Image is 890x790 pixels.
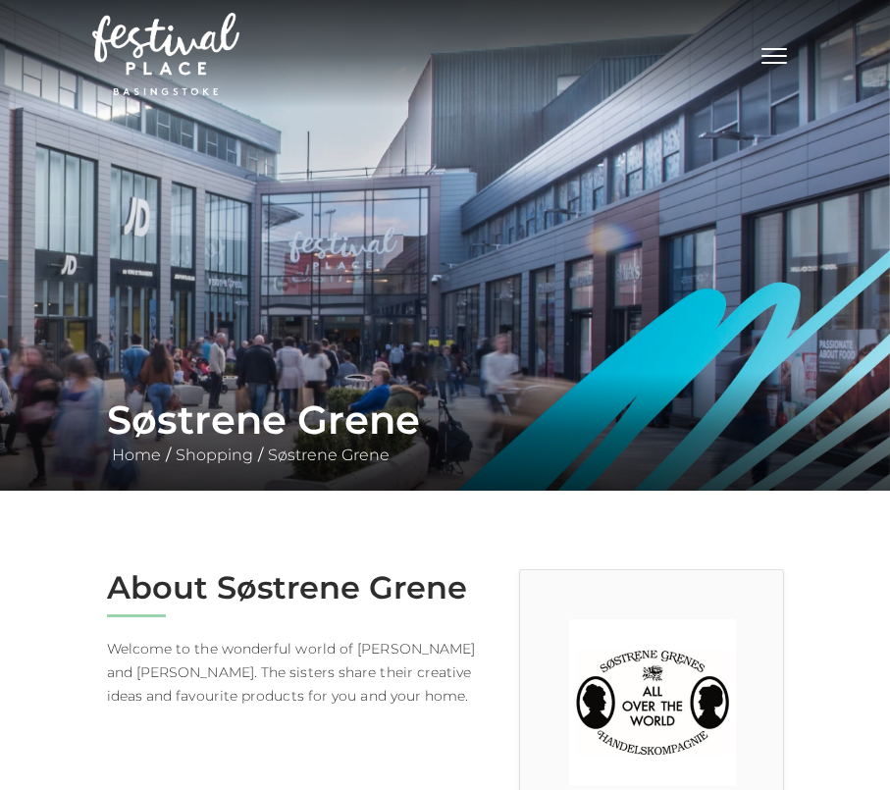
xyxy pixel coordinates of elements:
[263,446,394,464] a: Søstrene Grene
[750,39,799,68] button: Toggle navigation
[107,637,490,708] p: Welcome to the wonderful world of [PERSON_NAME] and [PERSON_NAME]. The sisters share their creati...
[107,396,784,444] h1: Søstrene Grene
[107,569,490,606] h2: About Søstrene Grene
[171,446,258,464] a: Shopping
[92,13,239,95] img: Festival Place Logo
[107,446,166,464] a: Home
[92,396,799,467] div: / /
